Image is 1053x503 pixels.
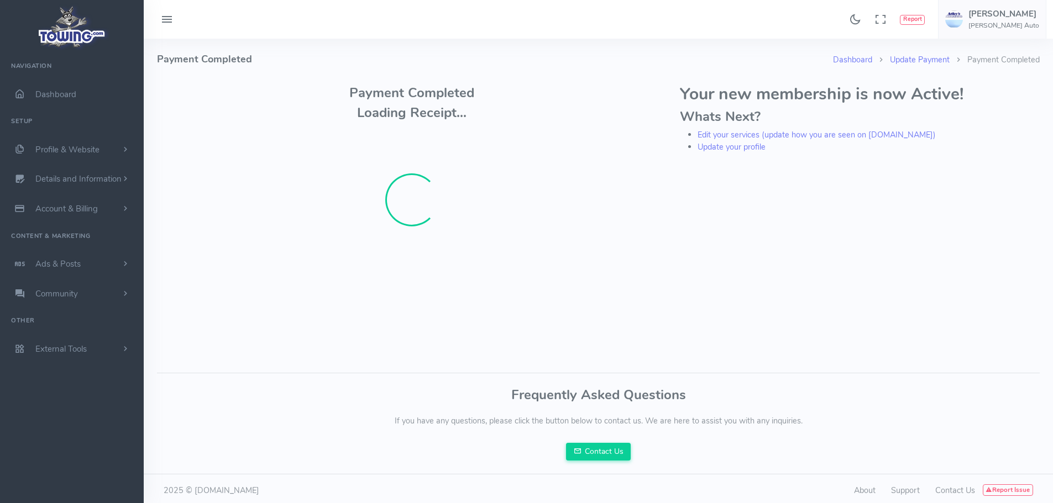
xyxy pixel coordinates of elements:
[35,3,109,50] img: logo
[680,109,1040,124] h3: Whats Next?
[35,258,81,269] span: Ads & Posts
[35,203,98,214] span: Account & Billing
[157,86,667,100] h3: Payment Completed
[680,86,1040,104] h2: Your new membership is now Active!
[890,54,950,65] a: Update Payment
[157,388,1040,402] h3: Frequently Asked Questions
[945,10,963,28] img: user-image
[35,343,87,354] span: External Tools
[891,485,920,496] a: Support
[157,415,1040,427] p: If you have any questions, please click the button below to contact us. We are here to assist you...
[35,144,99,155] span: Profile & Website
[968,22,1039,29] h6: [PERSON_NAME] Auto
[157,485,599,497] div: 2025 © [DOMAIN_NAME]
[935,485,975,496] a: Contact Us
[35,89,76,100] span: Dashboard
[698,129,936,140] a: Edit your services (update how you are seen on [DOMAIN_NAME])
[854,485,876,496] a: About
[35,288,78,299] span: Community
[566,443,631,460] a: Contact Us
[983,484,1033,495] button: Report Issue
[900,15,925,25] button: Report
[698,141,766,152] a: Update your profile
[157,105,667,120] h3: Loading Receipt...
[950,54,1040,66] li: Payment Completed
[35,174,122,185] span: Details and Information
[833,54,872,65] a: Dashboard
[157,39,833,80] h4: Payment Completed
[968,9,1039,18] h5: [PERSON_NAME]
